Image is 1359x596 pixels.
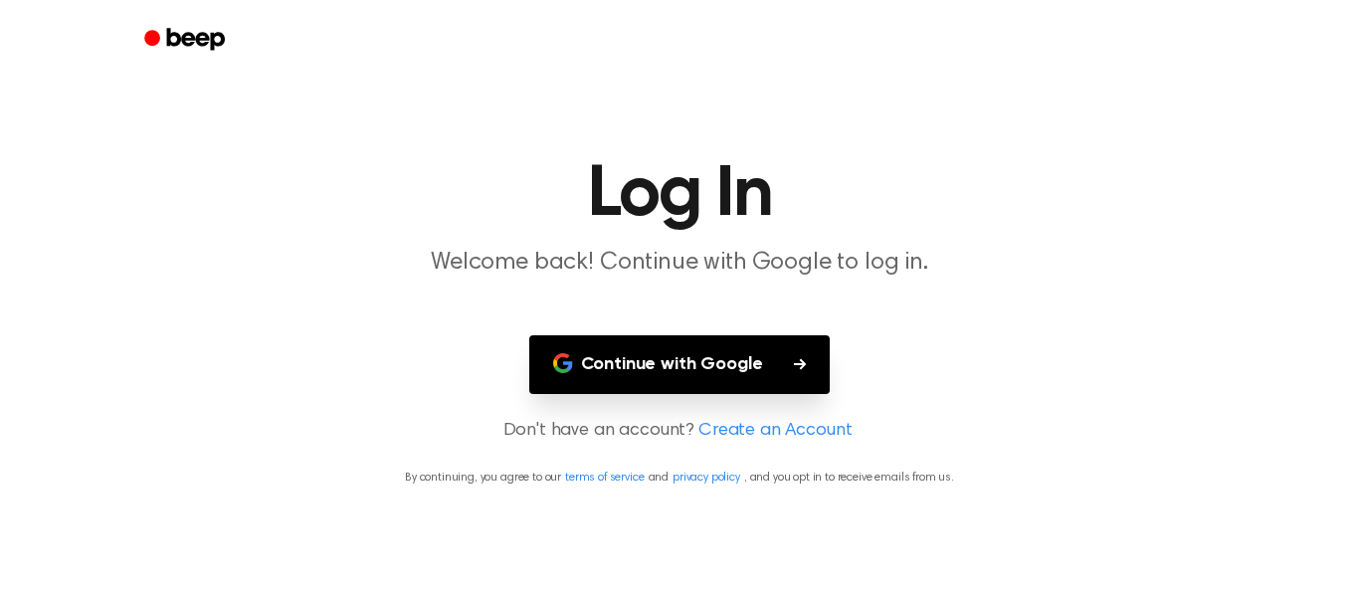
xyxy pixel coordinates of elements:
[297,247,1062,280] p: Welcome back! Continue with Google to log in.
[698,418,852,445] a: Create an Account
[565,472,644,484] a: terms of service
[24,418,1335,445] p: Don't have an account?
[24,469,1335,487] p: By continuing, you agree to our and , and you opt in to receive emails from us.
[673,472,740,484] a: privacy policy
[170,159,1189,231] h1: Log In
[529,335,831,394] button: Continue with Google
[130,21,243,60] a: Beep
